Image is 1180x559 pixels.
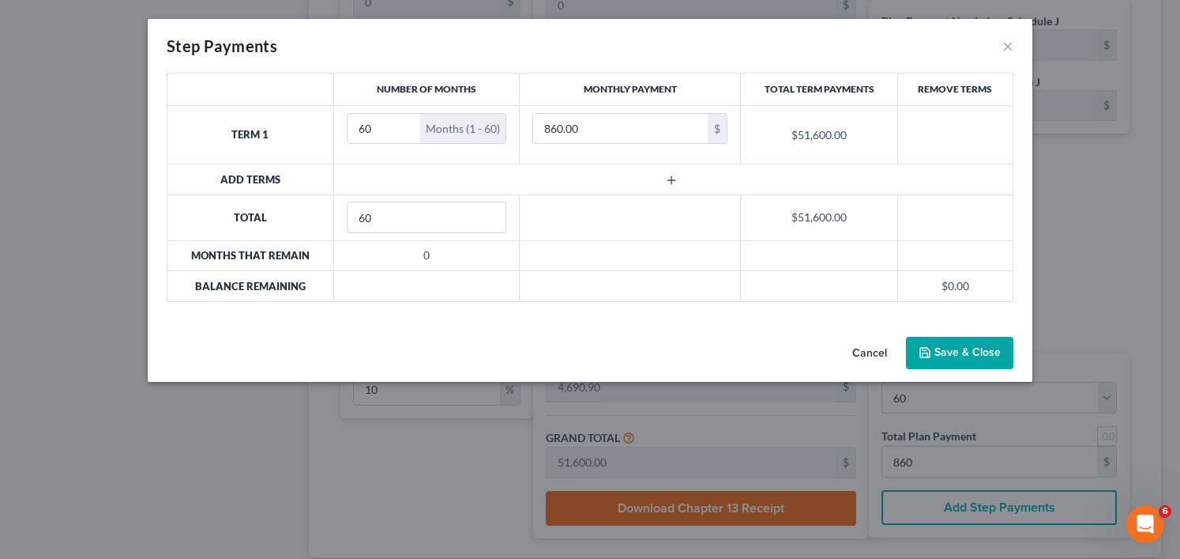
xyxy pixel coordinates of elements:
[897,271,1013,301] td: $0.00
[840,338,900,370] button: Cancel
[167,195,334,240] th: Total
[906,337,1013,370] button: Save & Close
[708,114,727,144] div: $
[1002,36,1013,55] button: ×
[420,114,505,144] div: Months (1 - 60)
[348,202,506,232] input: --
[333,240,520,270] td: 0
[741,195,897,240] td: $51,600.00
[897,74,1013,106] th: Remove Terms
[167,105,334,164] th: Term 1
[520,74,741,106] th: Monthly Payment
[167,271,334,301] th: Balance Remaining
[741,105,897,164] td: $51,600.00
[1126,505,1164,543] iframe: Intercom live chat
[167,35,277,57] div: Step Payments
[348,114,421,144] input: --
[333,74,520,106] th: Number of Months
[167,164,334,195] th: Add Terms
[1159,505,1171,518] span: 6
[741,74,897,106] th: Total Term Payments
[167,240,334,270] th: Months that Remain
[533,114,708,144] input: 0.00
